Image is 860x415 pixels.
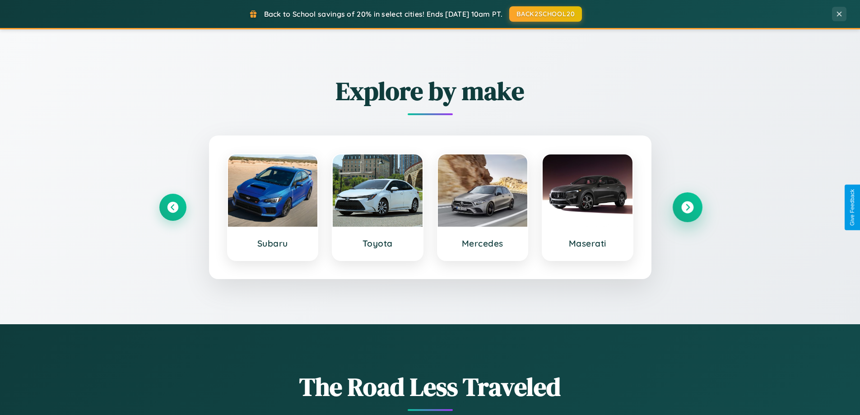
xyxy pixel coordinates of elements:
[342,238,414,249] h3: Toyota
[159,369,701,404] h1: The Road Less Traveled
[849,189,855,226] div: Give Feedback
[237,238,309,249] h3: Subaru
[509,6,582,22] button: BACK2SCHOOL20
[447,238,519,249] h3: Mercedes
[552,238,623,249] h3: Maserati
[159,74,701,108] h2: Explore by make
[264,9,502,19] span: Back to School savings of 20% in select cities! Ends [DATE] 10am PT.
